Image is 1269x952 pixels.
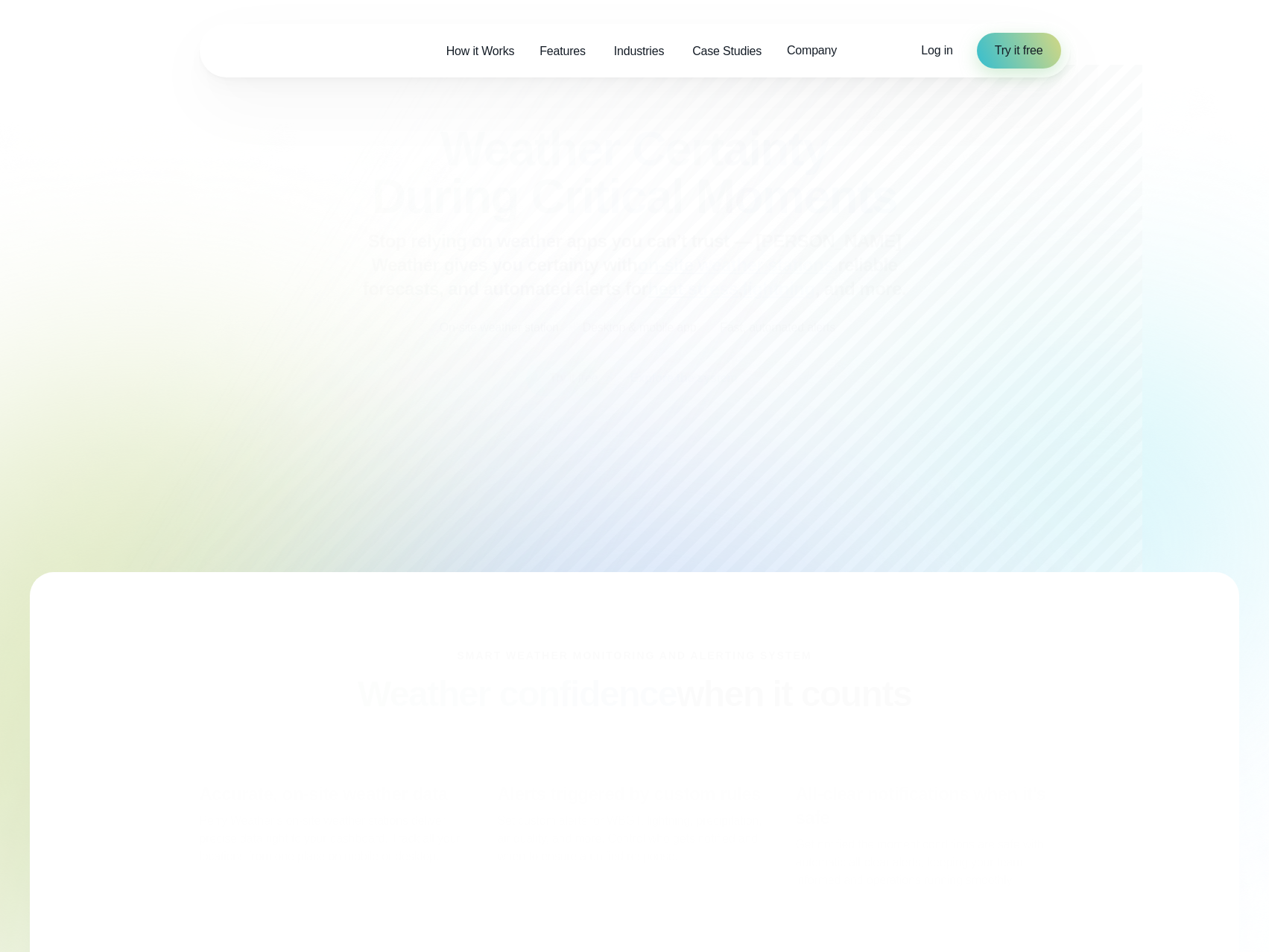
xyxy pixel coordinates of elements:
[995,42,1043,60] span: Try it free
[921,42,952,60] a: Log in
[680,36,774,66] a: Case Studies
[921,44,952,57] span: Log in
[787,42,837,60] span: Company
[539,42,586,60] span: Features
[692,42,762,60] span: Case Studies
[977,33,1061,69] a: Try it free
[434,36,528,66] a: How it Works
[446,42,515,60] span: How it Works
[614,42,664,60] span: Industries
